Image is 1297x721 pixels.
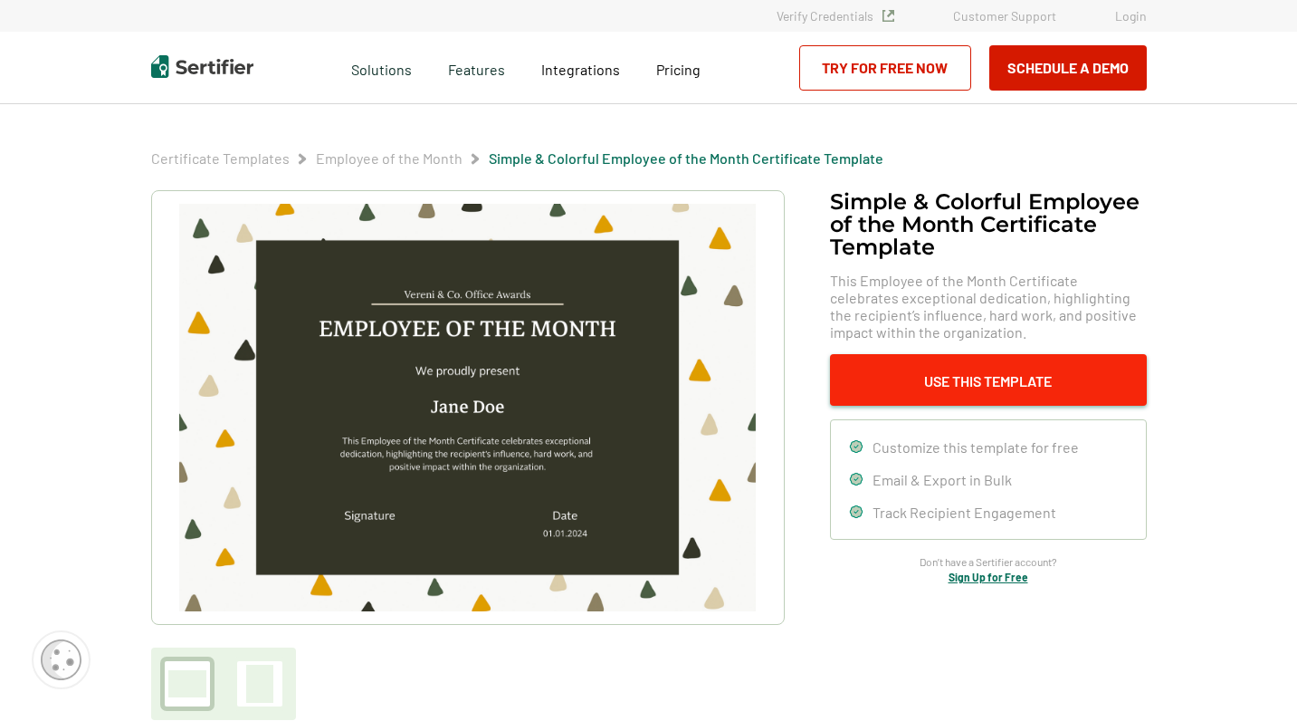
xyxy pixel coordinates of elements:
span: Email & Export in Bulk [873,471,1012,488]
button: Use This Template [830,354,1147,406]
img: Verified [882,10,894,22]
a: Sign Up for Free [949,571,1028,583]
a: Login [1115,8,1147,24]
a: Simple & Colorful Employee of the Month Certificate Template [489,149,883,167]
a: Verify Credentials [777,8,894,24]
img: Simple & Colorful Employee of the Month Certificate Template [179,204,755,611]
a: Integrations [541,56,620,79]
button: Schedule a Demo [989,45,1147,91]
a: Pricing [656,56,701,79]
span: Solutions [351,56,412,79]
span: Customize this template for free [873,438,1079,456]
span: Pricing [656,61,701,78]
span: Don’t have a Sertifier account? [920,553,1057,571]
a: Employee of the Month [316,149,463,167]
img: Cookie Popup Icon [41,639,81,680]
img: Sertifier | Digital Credentialing Platform [151,55,253,78]
a: Customer Support [953,8,1056,24]
a: Certificate Templates [151,149,290,167]
div: Breadcrumb [151,149,883,168]
span: This Employee of the Month Certificate celebrates exceptional dedication, highlighting the recipi... [830,272,1147,341]
h1: Simple & Colorful Employee of the Month Certificate Template [830,190,1147,258]
iframe: Chat Widget [1206,634,1297,721]
span: Integrations [541,61,620,78]
span: Track Recipient Engagement [873,504,1056,521]
span: Features [448,56,505,79]
a: Try for Free Now [799,45,971,91]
